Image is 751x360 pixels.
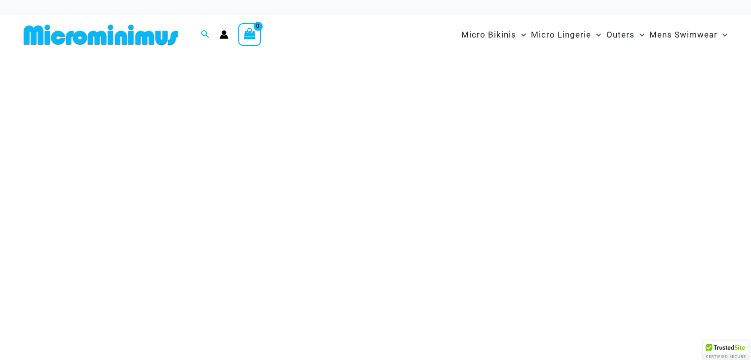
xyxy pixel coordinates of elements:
span: Menu Toggle [717,22,727,47]
span: Micro Bikinis [461,22,516,47]
div: TrustedSite Certified [703,341,749,360]
span: Mens Swimwear [649,22,717,47]
a: Account icon link [220,30,228,39]
span: Menu Toggle [516,22,526,47]
span: Menu Toggle [591,22,601,47]
a: OutersMenu ToggleMenu Toggle [604,20,647,50]
a: Mens SwimwearMenu ToggleMenu Toggle [647,20,730,50]
img: MM SHOP LOGO FLAT [20,24,182,46]
a: Micro LingerieMenu ToggleMenu Toggle [528,20,603,50]
span: Micro Lingerie [531,22,591,47]
a: Search icon link [201,29,210,41]
nav: Site Navigation [457,18,731,51]
span: Menu Toggle [635,22,644,47]
a: View Shopping Cart, empty [238,23,261,46]
span: Outers [606,22,635,47]
a: Micro BikinisMenu ToggleMenu Toggle [459,20,528,50]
